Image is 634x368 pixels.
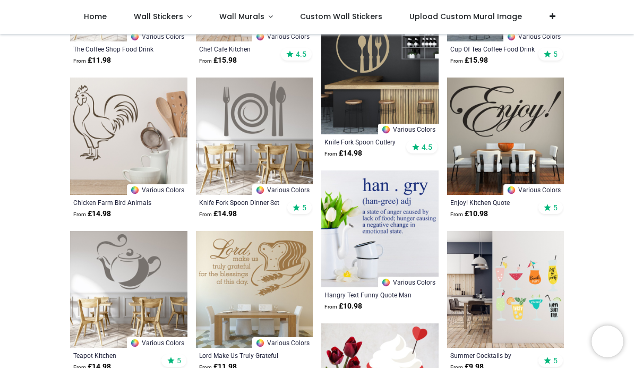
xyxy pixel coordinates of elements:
[553,49,558,59] span: 5
[130,185,140,195] img: Color Wheel
[127,184,187,195] a: Various Colors
[73,209,111,219] strong: £ 14.98
[73,55,111,66] strong: £ 11.98
[255,338,265,348] img: Color Wheel
[450,351,539,360] a: Summer Cocktails by [PERSON_NAME]
[252,31,313,41] a: Various Colors
[73,45,162,53] a: The Coffee Shop Food Drink Quote
[199,55,237,66] strong: £ 15.98
[300,11,382,22] span: Custom Wall Stickers
[73,211,86,217] span: From
[592,326,623,357] iframe: Brevo live chat
[553,356,558,365] span: 5
[196,231,313,348] img: Lord Make Us Truly Grateful Christian Quote Wall Sticker
[255,185,265,195] img: Color Wheel
[324,301,362,312] strong: £ 10.98
[450,198,539,207] a: Enjoy! Kitchen Quote
[321,17,439,134] img: Knife Fork Spoon Cutlery Kitchen Wall Sticker
[409,11,522,22] span: Upload Custom Mural Image
[324,148,362,159] strong: £ 14.98
[324,290,413,299] a: Hangry Text Funny Quote Man Cave Kitchen
[553,203,558,212] span: 5
[199,58,212,64] span: From
[127,31,187,41] a: Various Colors
[70,78,187,195] img: Chicken Farm Bird Animals Wall Sticker
[127,337,187,348] a: Various Colors
[450,58,463,64] span: From
[450,211,463,217] span: From
[321,170,439,288] img: Hangry Text Funny Quote Man Cave Kitchen Wall Sticker
[378,277,439,287] a: Various Colors
[447,231,564,348] img: Summer Cocktails Wall Sticker by Sabina Aghova
[219,11,264,22] span: Wall Murals
[507,185,516,195] img: Color Wheel
[450,209,488,219] strong: £ 10.98
[134,11,183,22] span: Wall Stickers
[252,184,313,195] a: Various Colors
[381,278,391,287] img: Color Wheel
[324,304,337,310] span: From
[70,231,187,348] img: Teapot Kitchen Wall Sticker
[378,124,439,134] a: Various Colors
[381,125,391,134] img: Color Wheel
[199,211,212,217] span: From
[422,142,432,152] span: 4.5
[447,78,564,195] img: Enjoy! Kitchen Quote Wall Sticker
[73,351,162,360] a: Teapot Kitchen
[130,32,140,41] img: Color Wheel
[199,45,288,53] a: Chef Cafe Kitchen
[296,49,306,59] span: 4.5
[302,203,306,212] span: 5
[196,78,313,195] img: Knife Fork Spoon Dinner Set Wall Sticker
[199,198,288,207] a: Knife Fork Spoon Dinner Set
[503,31,564,41] a: Various Colors
[199,351,288,360] a: Lord Make Us Truly Grateful [DEMOGRAPHIC_DATA] Quote
[324,151,337,157] span: From
[130,338,140,348] img: Color Wheel
[450,45,539,53] a: Cup Of Tea Coffee Food Drink
[255,32,265,41] img: Color Wheel
[73,58,86,64] span: From
[503,184,564,195] a: Various Colors
[324,138,413,146] a: Knife Fork Spoon Cutlery Kitchen
[73,198,162,207] a: Chicken Farm Bird Animals
[199,209,237,219] strong: £ 14.98
[252,337,313,348] a: Various Colors
[450,55,488,66] strong: £ 15.98
[84,11,107,22] span: Home
[507,32,516,41] img: Color Wheel
[177,356,181,365] span: 5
